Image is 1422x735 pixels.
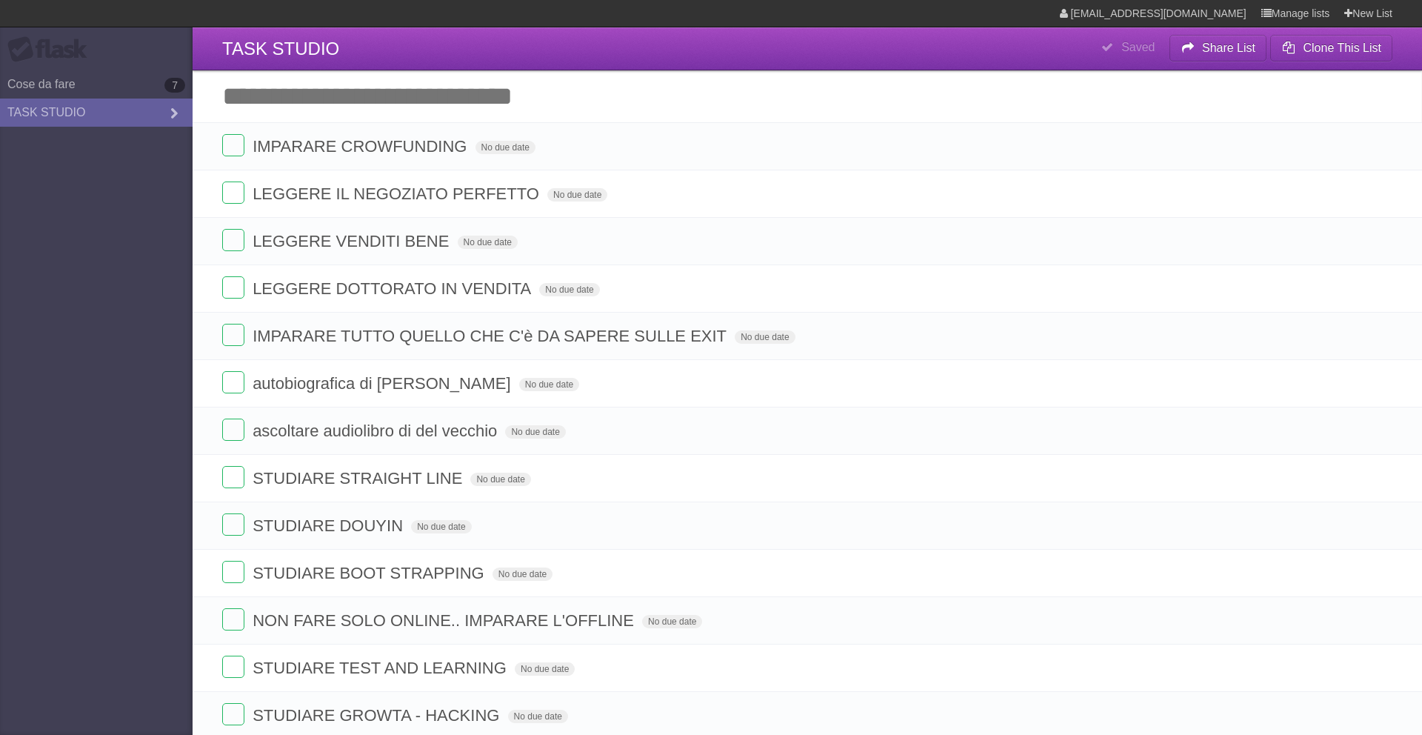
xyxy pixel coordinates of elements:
[222,182,244,204] label: Done
[222,324,244,346] label: Done
[1121,41,1155,53] b: Saved
[1303,41,1381,54] b: Clone This List
[222,703,244,725] label: Done
[222,134,244,156] label: Done
[505,425,565,439] span: No due date
[253,137,470,156] span: IMPARARE CROWFUNDING
[735,330,795,344] span: No due date
[519,378,579,391] span: No due date
[508,710,568,723] span: No due date
[547,188,607,202] span: No due date
[515,662,575,676] span: No due date
[1169,35,1267,61] button: Share List
[222,276,244,299] label: Done
[222,513,244,536] label: Done
[253,659,510,677] span: STUDIARE TEST AND LEARNING
[411,520,471,533] span: No due date
[222,419,244,441] label: Done
[458,236,518,249] span: No due date
[1202,41,1255,54] b: Share List
[253,706,503,725] span: STUDIARE GROWTA - HACKING
[253,516,407,535] span: STUDIARE DOUYIN
[253,327,730,345] span: IMPARARE TUTTO QUELLO CHE C'è DA SAPERE SULLE EXIT
[253,374,515,393] span: autobiografica di [PERSON_NAME]
[642,615,702,628] span: No due date
[253,184,543,203] span: LEGGERE IL NEGOZIATO PERFETTO
[222,608,244,631] label: Done
[493,568,553,581] span: No due date
[222,656,244,678] label: Done
[253,422,501,440] span: ascoltare audiolibro di del vecchio
[470,473,530,486] span: No due date
[253,564,488,582] span: STUDIARE BOOT STRAPPING
[222,466,244,488] label: Done
[1270,35,1392,61] button: Clone This List
[164,78,185,93] b: 7
[222,229,244,251] label: Done
[253,232,453,250] span: LEGGERE VENDITI BENE
[253,279,535,298] span: LEGGERE DOTTORATO IN VENDITA
[222,39,339,59] span: TASK STUDIO
[539,283,599,296] span: No due date
[222,561,244,583] label: Done
[475,141,535,154] span: No due date
[7,36,96,63] div: Flask
[253,611,638,630] span: NON FARE SOLO ONLINE.. IMPARARE L'OFFLINE
[253,469,466,488] span: STUDIARE STRAIGHT LINE
[222,371,244,393] label: Done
